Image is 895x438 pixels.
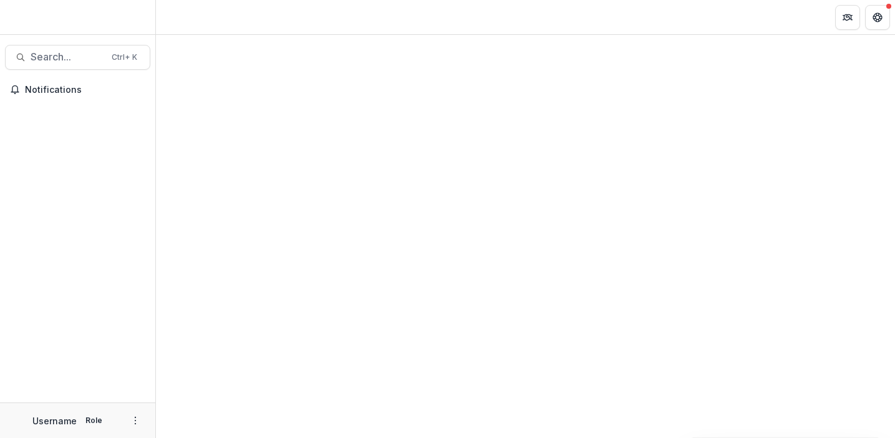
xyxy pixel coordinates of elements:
[109,50,140,64] div: Ctrl + K
[128,413,143,428] button: More
[25,85,145,95] span: Notifications
[32,414,77,427] p: Username
[5,45,150,70] button: Search...
[865,5,890,30] button: Get Help
[31,51,104,63] span: Search...
[835,5,860,30] button: Partners
[5,80,150,100] button: Notifications
[82,415,106,426] p: Role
